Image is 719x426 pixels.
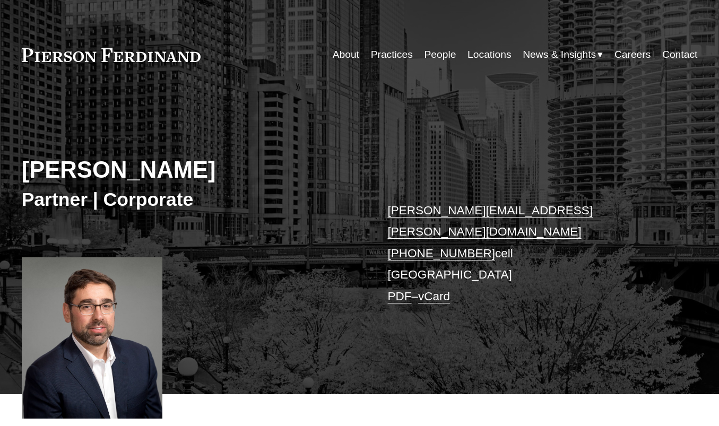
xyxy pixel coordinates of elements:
[523,46,596,64] span: News & Insights
[388,290,412,303] a: PDF
[523,45,603,65] a: folder dropdown
[388,247,496,260] a: [PHONE_NUMBER]
[388,204,593,239] a: [PERSON_NAME][EMAIL_ADDRESS][PERSON_NAME][DOMAIN_NAME]
[418,290,450,303] a: vCard
[388,200,670,308] p: cell [GEOGRAPHIC_DATA] –
[22,156,360,184] h2: [PERSON_NAME]
[424,45,456,65] a: People
[467,45,511,65] a: Locations
[662,45,697,65] a: Contact
[333,45,359,65] a: About
[371,45,413,65] a: Practices
[22,188,360,212] h3: Partner | Corporate
[614,45,651,65] a: Careers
